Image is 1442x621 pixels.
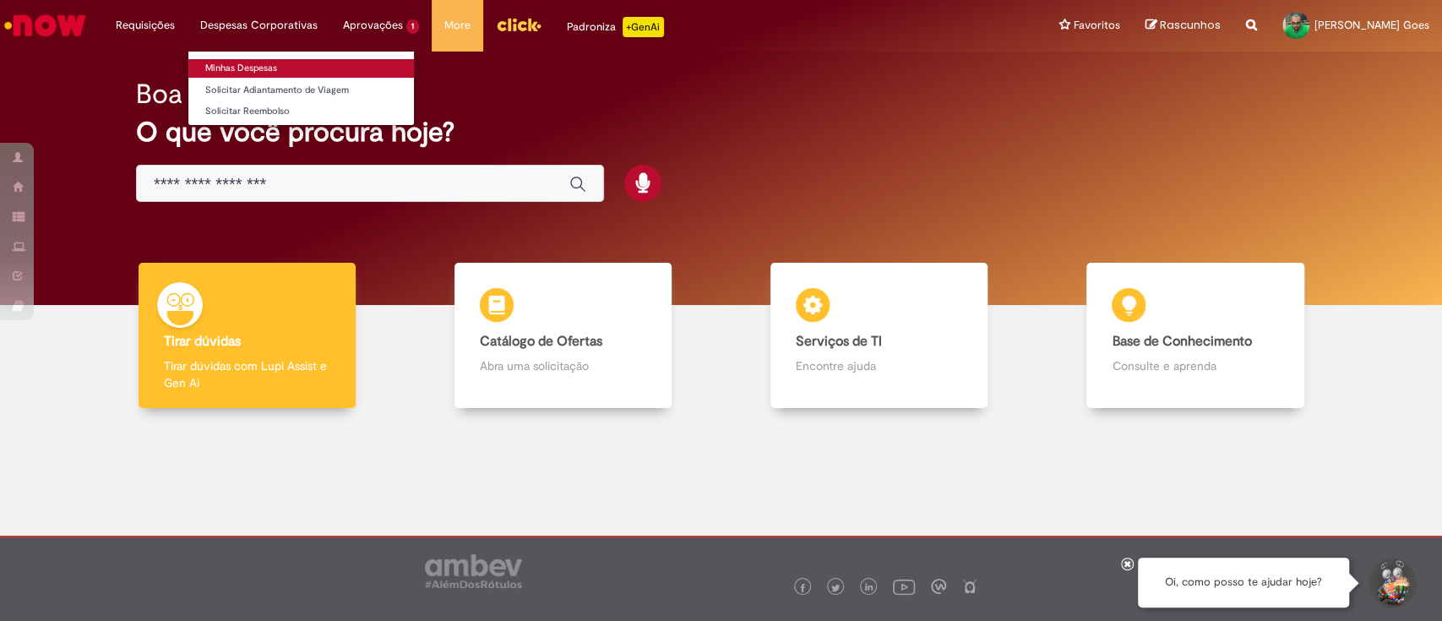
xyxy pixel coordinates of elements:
[343,17,403,34] span: Aprovações
[406,19,419,34] span: 1
[116,17,175,34] span: Requisições
[1112,333,1251,350] b: Base de Conhecimento
[893,575,915,597] img: logo_footer_youtube.png
[1112,357,1278,374] p: Consulte e aprenda
[136,117,1306,147] h2: O que você procura hoje?
[188,59,414,78] a: Minhas Despesas
[89,263,405,409] a: Tirar dúvidas Tirar dúvidas com Lupi Assist e Gen Ai
[1160,17,1221,33] span: Rascunhos
[796,333,882,350] b: Serviços de TI
[444,17,471,34] span: More
[188,51,415,126] ul: Despesas Corporativas
[796,357,962,374] p: Encontre ajuda
[1314,18,1429,32] span: [PERSON_NAME] Goes
[865,583,873,593] img: logo_footer_linkedin.png
[480,357,646,374] p: Abra uma solicitação
[1366,558,1417,608] button: Iniciar Conversa de Suporte
[931,579,946,594] img: logo_footer_workplace.png
[496,12,541,37] img: click_logo_yellow_360x200.png
[1037,263,1353,409] a: Base de Conhecimento Consulte e aprenda
[425,554,522,588] img: logo_footer_ambev_rotulo_gray.png
[200,17,318,34] span: Despesas Corporativas
[1138,558,1349,607] div: Oi, como posso te ajudar hoje?
[567,17,664,37] div: Padroniza
[962,579,977,594] img: logo_footer_naosei.png
[1074,17,1120,34] span: Favoritos
[188,81,414,100] a: Solicitar Adiantamento de Viagem
[405,263,721,409] a: Catálogo de Ofertas Abra uma solicitação
[1145,18,1221,34] a: Rascunhos
[480,333,602,350] b: Catálogo de Ofertas
[164,333,241,350] b: Tirar dúvidas
[721,263,1037,409] a: Serviços de TI Encontre ajuda
[2,8,89,42] img: ServiceNow
[831,584,840,592] img: logo_footer_twitter.png
[798,584,807,592] img: logo_footer_facebook.png
[623,17,664,37] p: +GenAi
[188,102,414,121] a: Solicitar Reembolso
[164,357,330,391] p: Tirar dúvidas com Lupi Assist e Gen Ai
[136,79,369,109] h2: Boa tarde, Wescley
